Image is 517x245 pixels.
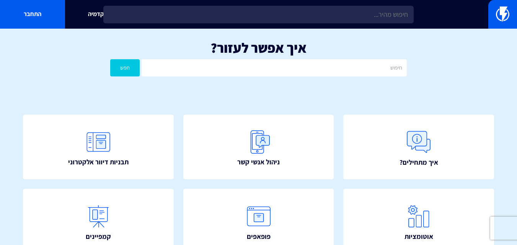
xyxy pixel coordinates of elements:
[86,232,111,242] span: קמפיינים
[110,59,140,76] button: חפש
[183,115,334,180] a: ניהול אנשי קשר
[103,6,414,23] input: חיפוש מהיר...
[23,115,174,180] a: תבניות דיוור אלקטרוני
[404,232,433,242] span: אוטומציות
[237,157,280,167] span: ניהול אנשי קשר
[68,157,129,167] span: תבניות דיוור אלקטרוני
[142,59,407,76] input: חיפוש
[11,40,506,55] h1: איך אפשר לעזור?
[343,115,494,180] a: איך מתחילים?
[400,157,438,167] span: איך מתחילים?
[247,232,271,242] span: פופאפים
